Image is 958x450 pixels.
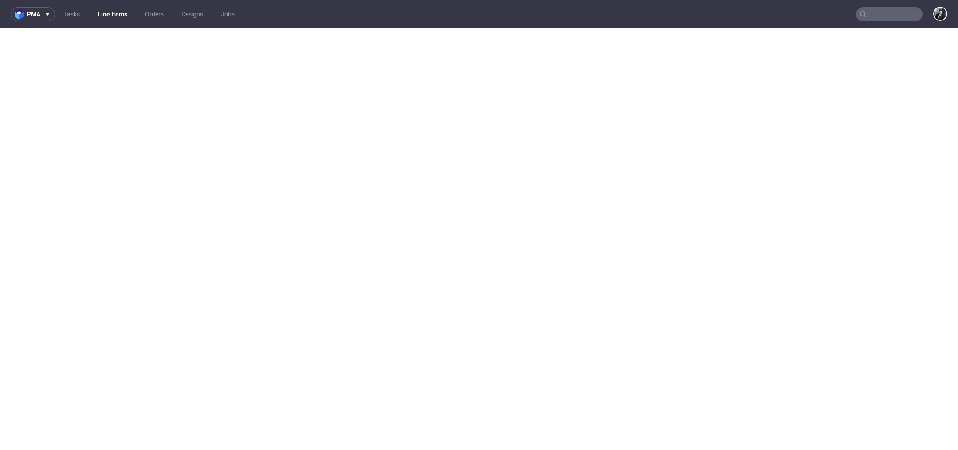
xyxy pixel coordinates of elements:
img: logo [15,9,27,20]
button: pma [11,7,55,21]
a: Jobs [216,7,240,21]
a: Designs [176,7,208,21]
span: pma [27,11,40,17]
a: Tasks [59,7,85,21]
a: Orders [140,7,169,21]
img: Philippe Dubuy [934,8,946,20]
a: Line Items [92,7,133,21]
